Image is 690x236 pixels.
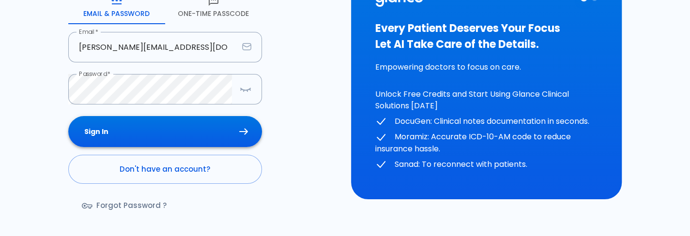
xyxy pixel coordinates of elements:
[68,155,262,184] a: Don't have an account?
[375,116,598,128] p: DocuGen: Clinical notes documentation in seconds.
[375,88,598,112] p: Unlock Free Credits and Start Using Glance Clinical Solutions [DATE]
[375,131,598,155] p: Moramiz: Accurate ICD-10-AM code to reduce insurance hassle.
[375,61,598,73] p: Empowering doctors to focus on care.
[375,20,598,52] h3: Every Patient Deserves Your Focus Let AI Take Care of the Details.
[375,159,598,171] p: Sanad: To reconnect with patients.
[68,32,238,62] input: dr.ahmed@clinic.com
[68,192,182,220] a: Forgot Password ?
[68,116,262,147] button: Sign In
